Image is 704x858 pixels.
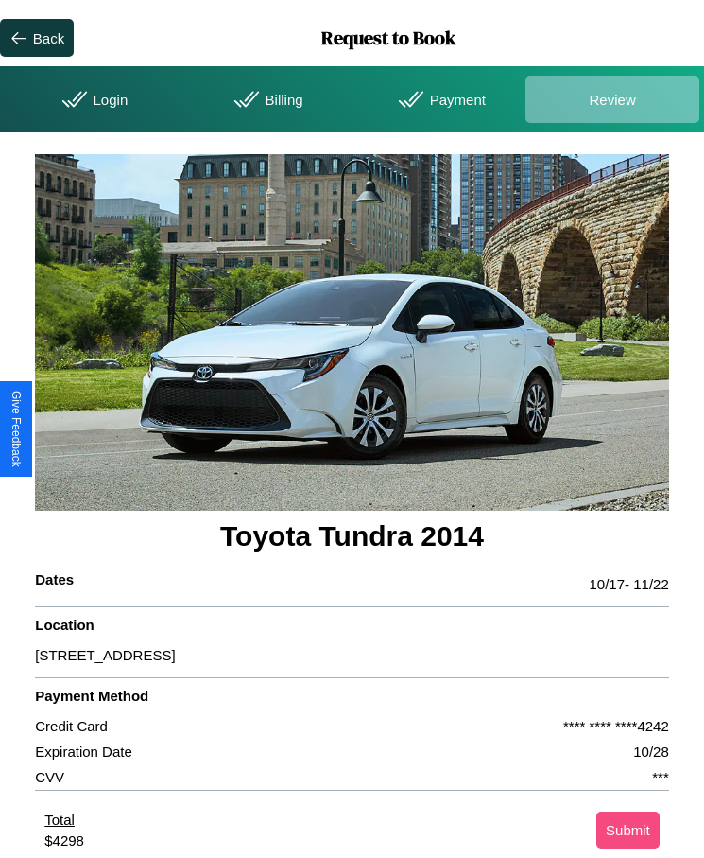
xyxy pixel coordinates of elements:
[35,642,669,668] p: [STREET_ADDRESS]
[9,391,23,467] div: Give Feedback
[596,812,660,849] button: Submit
[44,812,84,832] div: Total
[633,739,669,764] p: 10/28
[179,76,352,123] div: Billing
[35,764,64,790] p: CVV
[74,25,704,51] h1: Request to Book
[35,571,74,597] h4: Dates
[35,713,108,739] p: Credit Card
[35,739,132,764] p: Expiration Date
[35,511,669,562] h3: Toyota Tundra 2014
[35,154,669,511] img: car
[35,617,669,642] h4: Location
[589,571,668,597] p: 10 / 17 - 11 / 22
[44,832,84,849] div: $ 4298
[33,30,64,46] div: Back
[525,76,699,123] div: Review
[352,76,526,123] div: Payment
[35,688,669,713] h4: Payment Method
[5,76,179,123] div: Login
